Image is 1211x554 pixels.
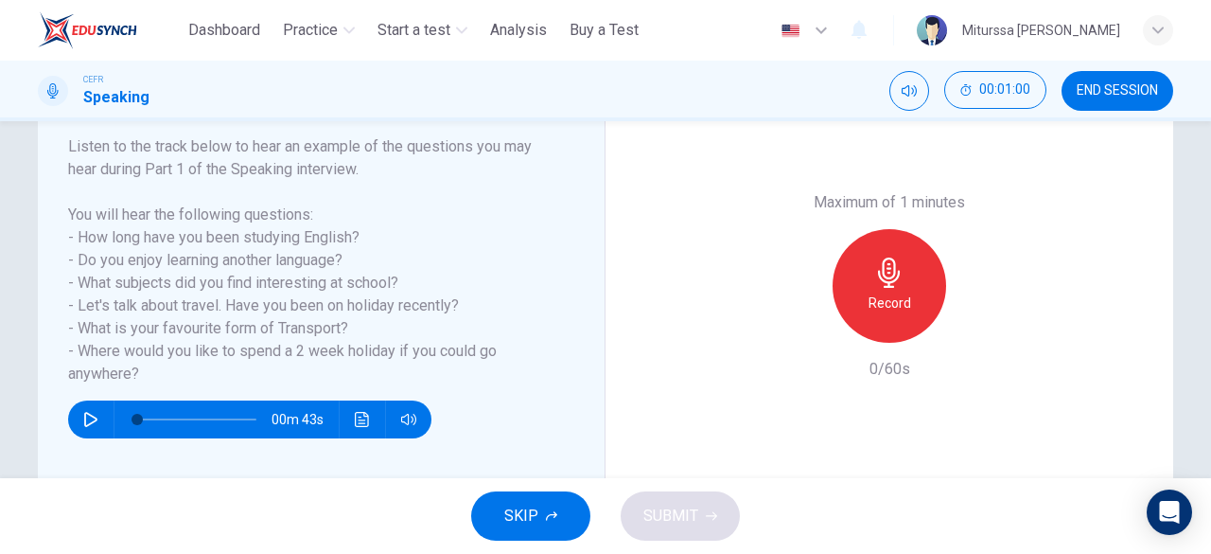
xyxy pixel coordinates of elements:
button: Buy a Test [562,13,646,47]
button: Click to see the audio transcription [347,401,377,438]
img: en [779,24,802,38]
span: Analysis [490,19,547,42]
span: Dashboard [188,19,260,42]
span: SKIP [504,503,538,529]
button: Dashboard [181,13,268,47]
span: CEFR [83,73,103,86]
div: Miturssa [PERSON_NAME] [962,19,1120,42]
div: Mute [889,71,929,111]
button: Record [833,229,946,343]
button: 00:01:00 [944,71,1046,109]
span: 00:01:00 [979,82,1030,98]
span: 00m 43s [272,401,339,438]
h6: Record [869,292,911,314]
a: ELTC logo [38,11,181,49]
h1: Speaking [83,86,149,109]
button: END SESSION [1062,71,1173,111]
span: Start a test [377,19,450,42]
button: Analysis [483,13,554,47]
button: Start a test [370,13,475,47]
span: Buy a Test [570,19,639,42]
img: Profile picture [917,15,947,45]
h6: Maximum of 1 minutes [814,191,965,214]
div: Hide [944,71,1046,111]
div: Open Intercom Messenger [1147,490,1192,535]
img: ELTC logo [38,11,137,49]
button: SKIP [471,491,590,541]
button: Practice [275,13,362,47]
h6: Listen to the track below to hear an example of the questions you may hear during Part 1 of the S... [68,135,552,385]
span: END SESSION [1077,83,1158,98]
h6: 0/60s [869,358,910,381]
span: Practice [283,19,338,42]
